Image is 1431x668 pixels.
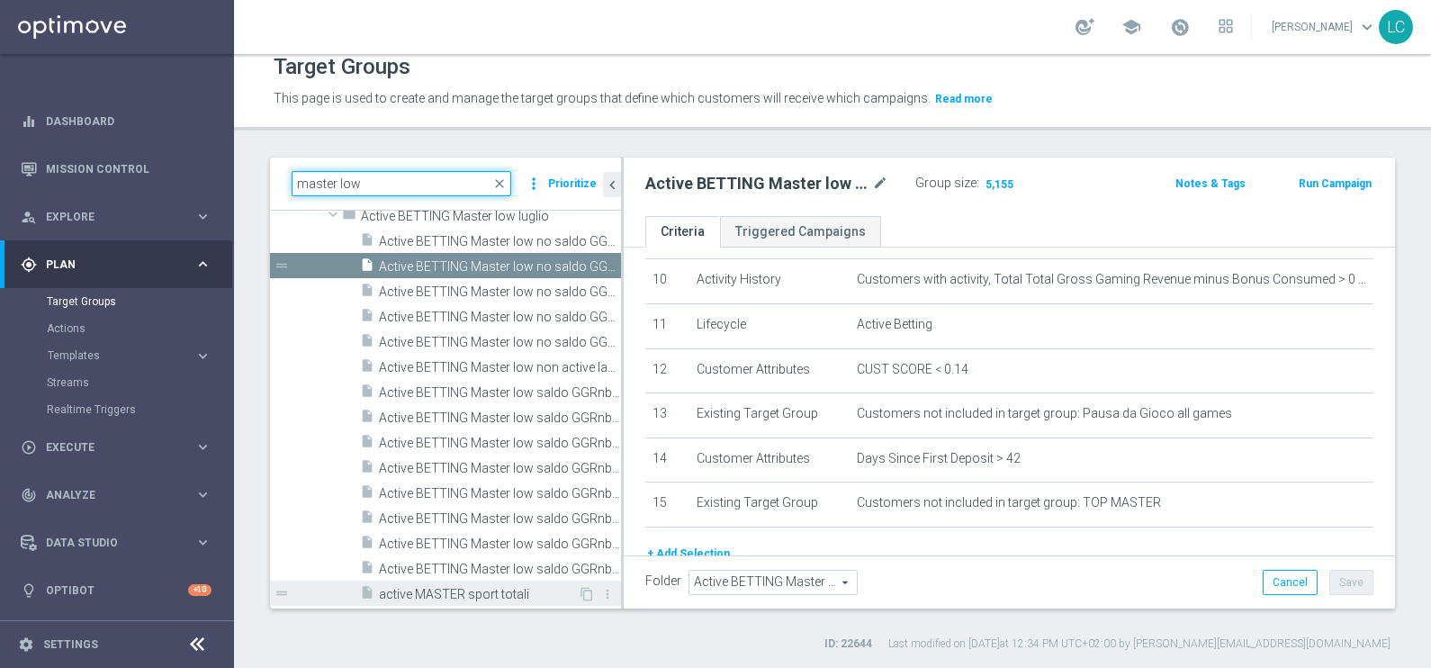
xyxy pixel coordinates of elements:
[360,560,374,581] i: insert_drive_file
[1121,17,1141,37] span: school
[600,587,615,601] i: more_vert
[20,210,212,224] div: person_search Explore keyboard_arrow_right
[976,176,979,191] label: :
[689,348,850,393] td: Customer Attributes
[645,173,868,194] h2: Active BETTING Master low no saldo GGRnb>0
[47,369,232,396] div: Streams
[933,89,994,109] button: Read more
[47,375,187,390] a: Streams
[20,257,212,272] button: gps_fixed Plan keyboard_arrow_right
[47,288,232,315] div: Target Groups
[20,536,212,550] button: Data Studio keyboard_arrow_right
[188,584,211,596] div: +10
[21,487,37,503] i: track_changes
[603,172,621,197] button: chevron_left
[645,259,689,304] td: 10
[1357,17,1377,37] span: keyboard_arrow_down
[20,440,212,455] button: play_circle_outline Execute keyboard_arrow_right
[645,573,681,589] label: Folder
[689,483,850,528] td: Existing Target Group
[48,350,194,361] div: Templates
[20,488,212,502] button: track_changes Analyze keyboard_arrow_right
[720,216,881,248] a: Triggered Campaigns
[379,360,621,375] span: Active BETTING Master low non active last week GGRnb&gt;0
[18,636,34,653] i: settings
[46,212,194,222] span: Explore
[20,114,212,129] button: equalizer Dashboard
[1263,570,1318,595] button: Cancel
[194,208,211,225] i: keyboard_arrow_right
[580,587,594,601] i: Duplicate Target group
[545,172,599,196] button: Prioritize
[689,303,850,348] td: Lifecycle
[20,583,212,598] button: lightbulb Optibot +10
[872,173,888,194] i: mode_edit
[274,54,410,80] h1: Target Groups
[360,434,374,455] i: insert_drive_file
[857,495,1161,510] span: Customers not included in target group: TOP MASTER
[292,171,511,196] input: Quick find group or folder
[857,406,1232,421] span: Customers not included in target group: Pausa da Gioco all games
[21,439,194,456] div: Execute
[379,411,621,426] span: Active BETTING Master low saldo GGRnb&gt;0
[379,385,621,401] span: Active BETTING Master low saldo GGRnb&lt;=0
[360,257,374,278] i: insert_drive_file
[645,348,689,393] td: 12
[21,535,194,551] div: Data Studio
[360,535,374,555] i: insert_drive_file
[194,486,211,503] i: keyboard_arrow_right
[47,348,212,363] div: Templates keyboard_arrow_right
[46,566,188,614] a: Optibot
[857,272,1367,287] span: Customers with activity, Total Total Gross Gaming Revenue minus Bonus Consumed > 0 , during the p...
[46,259,194,270] span: Plan
[360,308,374,329] i: insert_drive_file
[379,511,621,527] span: Active BETTING Master low saldo GGRnb&gt;0 MAXIMIZER
[689,393,850,438] td: Existing Target Group
[379,486,621,501] span: Active BETTING Master low saldo GGRnb&gt;0 L3M STRATEGIST/BALANCER
[43,639,98,650] a: Settings
[360,484,374,505] i: insert_drive_file
[689,259,850,304] td: Activity History
[379,310,621,325] span: Active BETTING Master low no saldo GGRnb&gt;0 DEP RANK MID
[48,350,176,361] span: Templates
[379,234,621,249] span: Active BETTING Master low no saldo GGRnb&lt;=0
[379,436,621,451] span: Active BETTING Master low saldo GGRnb&gt;0 L3M MAXIMIZER/OPTIMIZER
[1297,174,1373,194] button: Run Campaign
[194,534,211,551] i: keyboard_arrow_right
[360,585,374,606] i: insert_drive_file
[47,402,187,417] a: Realtime Triggers
[361,209,621,224] span: Active BETTING Master low luglio
[1329,570,1373,595] button: Save
[1270,14,1379,41] a: [PERSON_NAME]keyboard_arrow_down
[194,438,211,456] i: keyboard_arrow_right
[46,442,194,453] span: Execute
[645,303,689,348] td: 11
[857,451,1021,466] span: Days Since First Deposit > 42
[525,171,543,196] i: more_vert
[1174,174,1247,194] button: Notes & Tags
[604,176,621,194] i: chevron_left
[984,177,1015,194] span: 5,155
[20,162,212,176] button: Mission Control
[194,256,211,273] i: keyboard_arrow_right
[21,97,211,145] div: Dashboard
[360,283,374,303] i: insert_drive_file
[342,207,356,228] i: folder
[379,284,621,300] span: Active BETTING Master low no saldo GGRnb&gt;0 DEP RANK BOTTOM
[379,259,621,275] span: Active BETTING Master low no saldo GGRnb&gt;0
[645,544,732,564] button: + Add Selection
[360,510,374,530] i: insert_drive_file
[46,537,194,548] span: Data Studio
[379,562,621,577] span: Active BETTING Master low saldo GGRnb&gt;0 STRATEGIST
[360,409,374,429] i: insert_drive_file
[379,537,621,552] span: Active BETTING Master low saldo GGRnb&gt;0 OPTIMIZER
[21,209,194,225] div: Explore
[1379,10,1413,44] div: LC
[46,490,194,501] span: Analyze
[645,438,689,483] td: 14
[857,362,968,377] span: CUST SCORE < 0.14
